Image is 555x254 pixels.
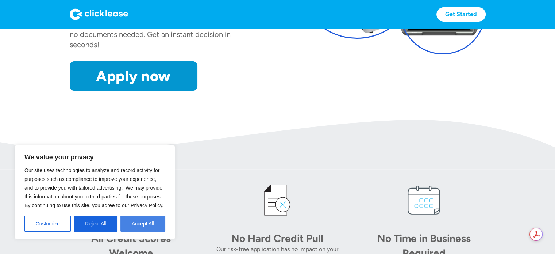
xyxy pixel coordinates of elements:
a: Get Started [436,7,486,22]
img: Logo [70,8,128,20]
button: Reject All [74,216,117,232]
img: calendar icon [402,178,446,222]
div: We value your privacy [15,145,175,239]
img: credit icon [255,178,299,222]
p: We value your privacy [24,153,165,162]
span: Our site uses technologies to analyze and record activity for purposes such as compliance to impr... [24,167,163,208]
button: Accept All [120,216,165,232]
div: No Hard Credit Pull [226,231,328,246]
a: Apply now [70,61,197,91]
button: Customize [24,216,71,232]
